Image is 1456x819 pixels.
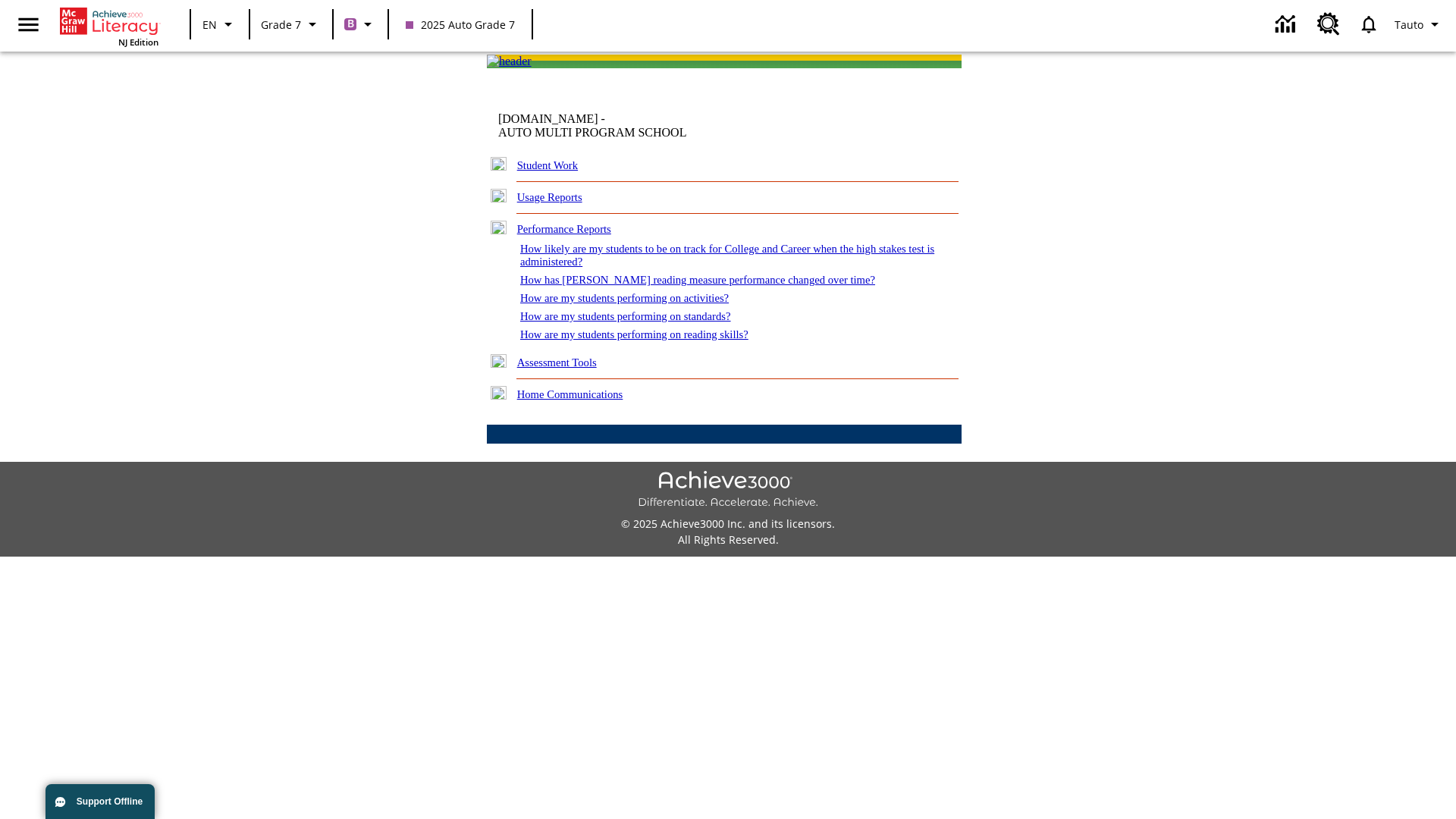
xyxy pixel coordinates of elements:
[406,17,515,33] span: 2025 Auto Grade 7
[261,17,301,33] span: Grade 7
[338,11,383,38] button: Boost Class color is purple. Change class color
[520,274,875,286] a: How has [PERSON_NAME] reading measure performance changed over time?
[517,388,623,400] a: Home Communications
[255,11,328,38] button: Grade: Grade 7, Select a grade
[1308,4,1349,45] a: Resource Center, Will open in new tab
[517,191,582,203] a: Usage Reports
[498,112,777,140] td: [DOMAIN_NAME] -
[1349,5,1389,44] a: Notifications
[1266,4,1308,45] a: Data Center
[1395,17,1423,33] span: Tauto
[517,356,597,369] a: Assessment Tools
[491,221,507,234] img: minus.gif
[520,292,729,304] a: How are my students performing on activities?
[202,17,217,33] span: EN
[491,386,507,400] img: plus.gif
[118,36,158,48] span: NJ Edition
[520,310,731,322] a: How are my students performing on standards?
[6,2,51,47] button: Open side menu
[487,55,532,68] img: header
[520,328,748,340] a: How are my students performing on reading skills?
[491,157,507,171] img: plus.gif
[1389,11,1450,38] button: Profile/Settings
[347,14,354,33] span: B
[491,189,507,202] img: plus.gif
[196,11,244,38] button: Language: EN, Select a language
[517,159,578,171] a: Student Work
[60,5,158,48] div: Home
[517,223,611,235] a: Performance Reports
[491,354,507,368] img: plus.gif
[638,471,818,510] img: Achieve3000 Differentiate Accelerate Achieve
[45,784,155,819] button: Support Offline
[77,796,143,807] span: Support Offline
[498,126,686,139] nobr: AUTO MULTI PROGRAM SCHOOL
[520,243,934,268] a: How likely are my students to be on track for College and Career when the high stakes test is adm...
